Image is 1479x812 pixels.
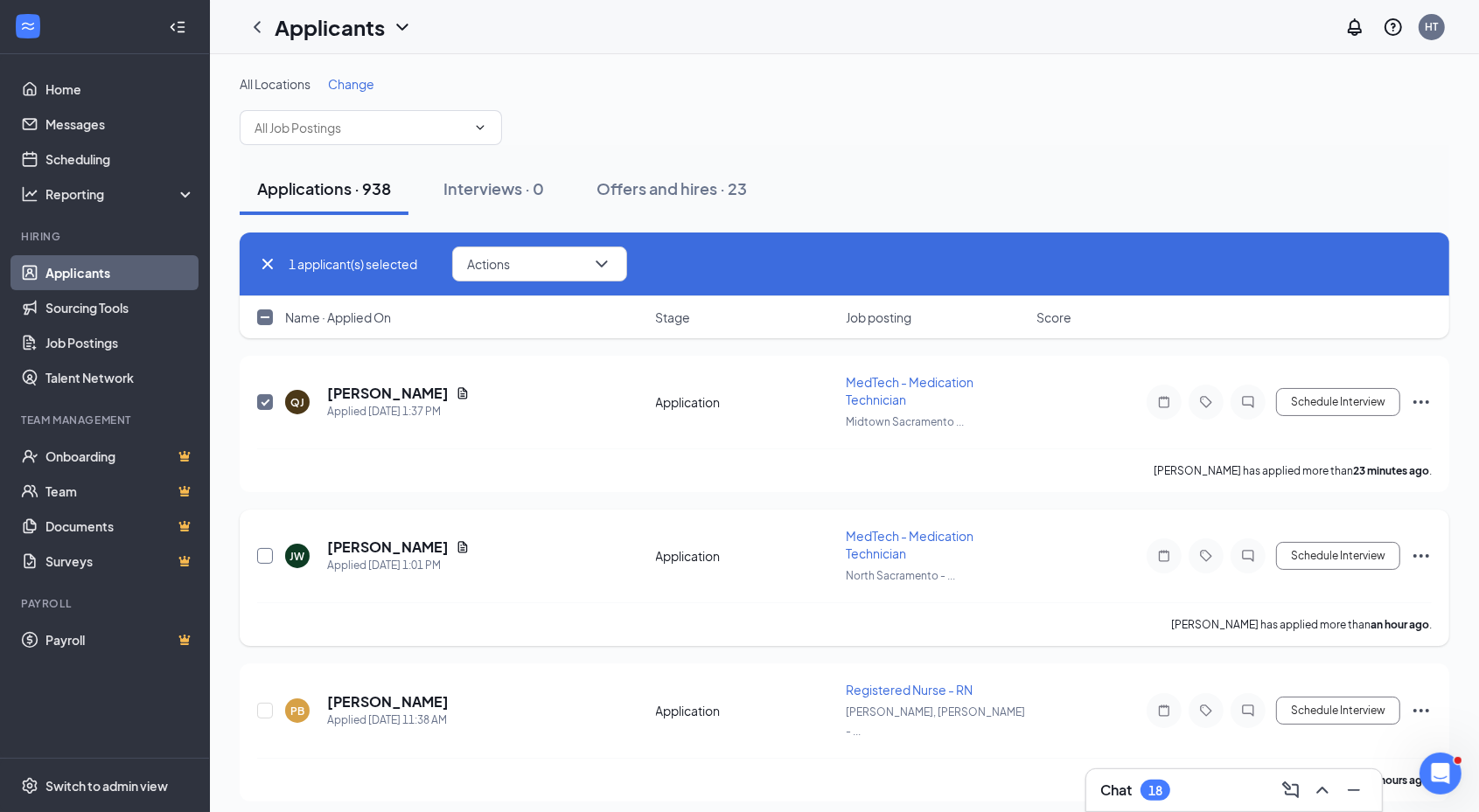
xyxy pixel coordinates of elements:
[1308,776,1336,804] button: ChevronUp
[21,413,192,427] div: Team Management
[1154,463,1432,478] p: [PERSON_NAME] has applied more than .
[1276,697,1400,725] button: Schedule Interview
[21,229,192,244] div: Hiring
[45,185,196,203] div: Reporting
[327,384,449,403] h5: [PERSON_NAME]
[290,549,305,564] div: JW
[846,569,955,582] span: North Sacramento - ...
[289,254,417,274] span: 1 applicant(s) selected
[327,538,449,557] h5: [PERSON_NAME]
[1280,780,1301,801] svg: ComposeMessage
[1353,464,1429,477] b: 23 minutes ago
[1420,753,1462,795] iframe: Intercom live chat
[257,253,278,274] svg: Cross
[257,177,391,199] div: Applications · 938
[473,121,487,135] svg: ChevronDown
[45,777,168,795] div: Switch to admin view
[45,622,195,657] a: PayrollCrown
[1276,388,1400,416] button: Schedule Interview
[240,76,310,92] span: All Locations
[1238,395,1259,409] svg: ChatInactive
[392,17,413,38] svg: ChevronDown
[45,142,195,177] a: Scheduling
[45,544,195,579] a: SurveysCrown
[275,12,385,42] h1: Applicants
[443,177,544,199] div: Interviews · 0
[1344,17,1365,38] svg: Notifications
[1196,704,1217,718] svg: Tag
[1154,395,1175,409] svg: Note
[1196,549,1217,563] svg: Tag
[327,692,449,711] h5: [PERSON_NAME]
[1154,704,1175,718] svg: Note
[45,474,195,509] a: TeamCrown
[290,704,304,718] div: PB
[327,711,449,729] div: Applied [DATE] 11:38 AM
[285,309,391,326] span: Name · Applied On
[846,705,1025,738] span: [PERSON_NAME], [PERSON_NAME] - ...
[656,309,691,326] span: Stage
[456,386,470,400] svg: Document
[456,540,470,554] svg: Document
[846,682,973,697] span: Registered Nurse - RN
[1100,781,1132,800] h3: Chat
[1371,774,1429,787] b: 2 hours ago
[1411,700,1432,721] svg: Ellipses
[846,309,911,326] span: Job posting
[327,557,470,574] div: Applied [DATE] 1:01 PM
[656,547,836,565] div: Application
[591,253,612,274] svg: ChevronDown
[247,17,268,38] svg: ChevronLeft
[1148,783,1162,798] div: 18
[1383,17,1404,38] svg: QuestionInfo
[327,403,470,420] div: Applied [DATE] 1:37 PM
[45,360,195,395] a: Talent Network
[45,290,195,325] a: Sourcing Tools
[45,439,195,474] a: OnboardingCrown
[846,528,973,561] span: MedTech - Medication Technician
[1238,549,1259,563] svg: ChatInactive
[1276,542,1400,570] button: Schedule Interview
[328,76,374,92] span: Change
[1154,549,1175,563] svg: Note
[1371,618,1429,631] b: an hour ago
[1340,776,1368,804] button: Minimize
[21,185,38,203] svg: Analysis
[21,777,38,795] svg: Settings
[1426,19,1439,34] div: HT
[596,177,747,199] div: Offers and hires · 23
[45,325,195,360] a: Job Postings
[1411,545,1432,566] svg: Ellipses
[45,255,195,290] a: Applicants
[19,17,37,35] svg: WorkstreamLogo
[21,596,192,611] div: Payroll
[1171,617,1432,632] p: [PERSON_NAME] has applied more than .
[1312,780,1333,801] svg: ChevronUp
[467,258,510,270] span: Actions
[846,374,973,407] span: MedTech - Medication Technician
[255,118,466,137] input: All Job Postings
[45,72,195,107] a: Home
[452,246,627,281] button: ActionsChevronDown
[846,415,964,428] span: Midtown Sacramento ...
[1036,309,1071,326] span: Score
[290,395,304,410] div: QJ
[169,18,186,36] svg: Collapse
[1411,392,1432,413] svg: Ellipses
[656,702,836,719] div: Application
[1238,704,1259,718] svg: ChatInactive
[1277,776,1305,804] button: ComposeMessage
[1343,780,1364,801] svg: Minimize
[656,393,836,411] div: Application
[1196,395,1217,409] svg: Tag
[45,107,195,142] a: Messages
[45,509,195,544] a: DocumentsCrown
